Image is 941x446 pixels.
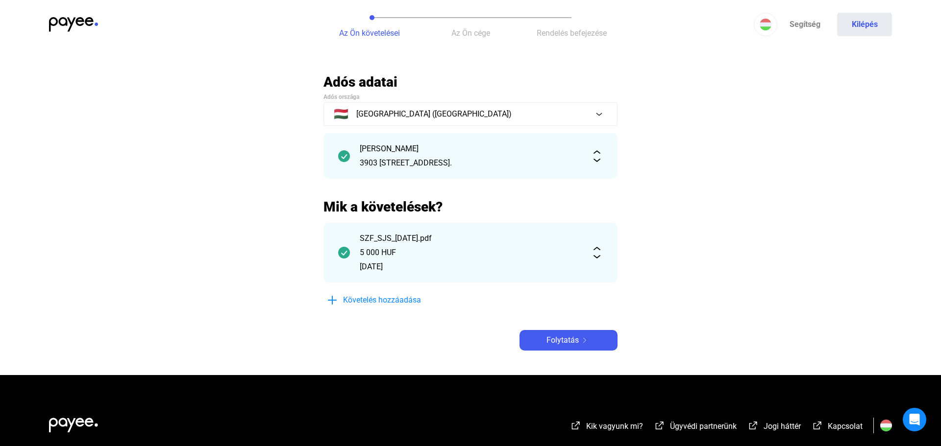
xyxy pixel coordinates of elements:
[777,13,832,36] a: Segítség
[586,422,643,431] span: Kik vagyunk mi?
[356,108,512,120] span: [GEOGRAPHIC_DATA] ([GEOGRAPHIC_DATA])
[880,420,892,431] img: HU.svg
[323,94,359,100] span: Adós országa
[579,338,591,343] img: arrow-right-white
[546,334,579,346] span: Folytatás
[323,102,618,126] button: 🇭🇺[GEOGRAPHIC_DATA] ([GEOGRAPHIC_DATA])
[49,412,98,432] img: white-payee-white-dot.svg
[339,28,400,38] span: Az Ön követelései
[812,421,823,430] img: external-link-white
[360,157,581,169] div: 3903 [STREET_ADDRESS].
[326,294,338,306] img: plus-blue
[323,73,618,91] h2: Adós adatai
[570,421,582,430] img: external-link-white
[343,294,421,306] span: Követelés hozzáadása
[338,247,350,258] img: checkmark-darker-green-circle
[837,13,892,36] button: Kilépés
[360,233,581,244] div: SZF_SJS_[DATE].pdf
[334,108,348,120] span: 🇭🇺
[360,143,581,155] div: [PERSON_NAME]
[747,423,801,432] a: external-link-whiteJogi háttér
[537,28,607,38] span: Rendelés befejezése
[520,330,618,351] button: Folytatásarrow-right-white
[654,421,666,430] img: external-link-white
[323,290,470,310] button: plus-blueKövetelés hozzáadása
[903,408,926,431] div: Open Intercom Messenger
[338,150,350,162] img: checkmark-darker-green-circle
[764,422,801,431] span: Jogi háttér
[670,422,737,431] span: Ügyvédi partnerünk
[747,421,759,430] img: external-link-white
[451,28,490,38] span: Az Ön cége
[828,422,863,431] span: Kapcsolat
[360,247,581,258] div: 5 000 HUF
[360,261,581,273] div: [DATE]
[812,423,863,432] a: external-link-whiteKapcsolat
[323,198,618,215] h2: Mik a követelések?
[591,150,603,162] img: expand
[49,17,98,32] img: payee-logo
[570,423,643,432] a: external-link-whiteKik vagyunk mi?
[591,247,603,258] img: expand
[654,423,737,432] a: external-link-whiteÜgyvédi partnerünk
[760,19,771,30] img: HU
[754,13,777,36] button: HU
